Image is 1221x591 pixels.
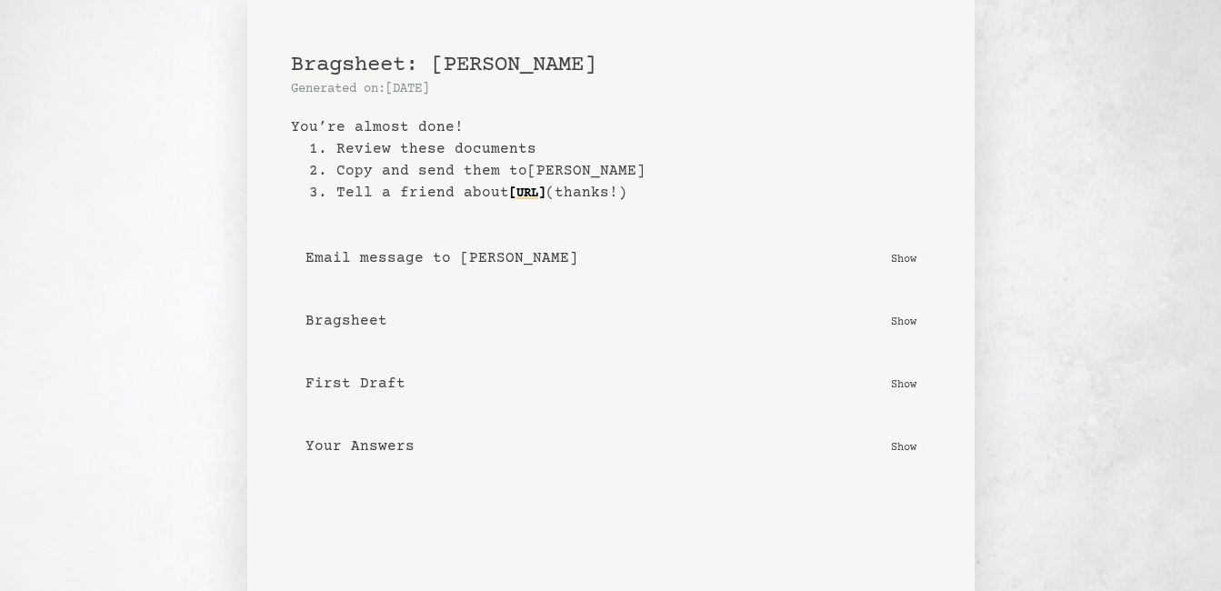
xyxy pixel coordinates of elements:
[305,310,387,332] b: Bragsheet
[891,375,916,393] p: Show
[509,179,545,208] a: [URL]
[291,358,931,410] button: First Draft Show
[891,312,916,330] p: Show
[305,436,415,457] b: Your Answers
[291,233,931,285] button: Email message to [PERSON_NAME] Show
[305,247,578,269] b: Email message to [PERSON_NAME]
[891,249,916,267] p: Show
[309,160,931,182] li: 2. Copy and send them to [PERSON_NAME]
[309,182,931,204] li: 3. Tell a friend about (thanks!)
[291,53,596,77] span: Bragsheet: [PERSON_NAME]
[291,80,931,98] p: Generated on: [DATE]
[291,421,931,473] button: Your Answers Show
[891,437,916,456] p: Show
[309,138,931,160] li: 1. Review these documents
[291,295,931,347] button: Bragsheet Show
[305,373,405,395] b: First Draft
[291,116,931,138] b: You’re almost done!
